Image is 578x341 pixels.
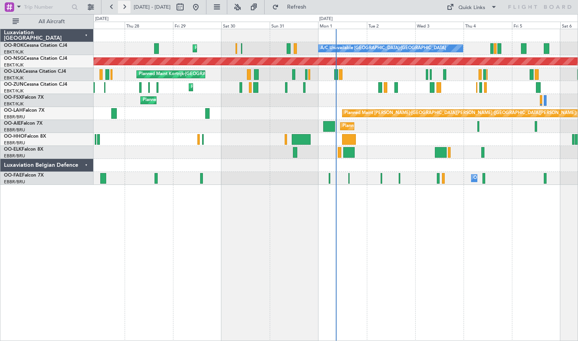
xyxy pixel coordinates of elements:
span: OO-AIE [4,121,21,126]
a: OO-LAHFalcon 7X [4,108,44,113]
div: [DATE] [95,16,109,22]
a: EBKT/KJK [4,75,24,81]
a: EBBR/BRU [4,114,25,120]
div: Fri 29 [173,22,221,29]
div: Mon 1 [318,22,366,29]
input: Trip Number [24,1,69,13]
div: Planned Maint Kortrijk-[GEOGRAPHIC_DATA] [195,42,287,54]
div: Planned Maint Kortrijk-[GEOGRAPHIC_DATA] [191,81,283,93]
button: Refresh [269,1,316,13]
div: Quick Links [458,4,485,12]
div: Sun 31 [270,22,318,29]
a: OO-FSXFalcon 7X [4,95,44,100]
a: EBKT/KJK [4,49,24,55]
span: OO-ROK [4,43,24,48]
span: OO-LAH [4,108,23,113]
span: Refresh [280,4,313,10]
span: OO-NSG [4,56,24,61]
span: All Aircraft [20,19,83,24]
span: OO-ZUN [4,82,24,87]
span: OO-FSX [4,95,22,100]
a: OO-HHOFalcon 8X [4,134,46,139]
a: OO-FAEFalcon 7X [4,173,44,178]
div: Planned Maint Kortrijk-[GEOGRAPHIC_DATA] [143,94,234,106]
div: Planned Maint [GEOGRAPHIC_DATA] ([GEOGRAPHIC_DATA]) [342,120,466,132]
a: OO-ZUNCessna Citation CJ4 [4,82,67,87]
div: Thu 28 [125,22,173,29]
div: Owner Melsbroek Air Base [473,172,527,184]
span: [DATE] - [DATE] [134,4,171,11]
button: Quick Links [443,1,501,13]
div: [DATE] [319,16,333,22]
button: All Aircraft [9,15,85,28]
div: A/C Unavailable [GEOGRAPHIC_DATA]-[GEOGRAPHIC_DATA] [320,42,446,54]
a: OO-LXACessna Citation CJ4 [4,69,66,74]
div: Planned Maint Kortrijk-[GEOGRAPHIC_DATA] [139,68,230,80]
div: Fri 5 [512,22,560,29]
a: OO-ELKFalcon 8X [4,147,43,152]
a: EBKT/KJK [4,101,24,107]
div: Wed 27 [76,22,125,29]
a: EBBR/BRU [4,179,25,185]
a: OO-NSGCessna Citation CJ4 [4,56,67,61]
a: EBKT/KJK [4,88,24,94]
div: Thu 4 [464,22,512,29]
a: EBBR/BRU [4,127,25,133]
a: EBKT/KJK [4,62,24,68]
span: OO-FAE [4,173,22,178]
span: OO-ELK [4,147,22,152]
a: EBBR/BRU [4,140,25,146]
div: Tue 2 [367,22,415,29]
a: EBBR/BRU [4,153,25,159]
div: Sat 30 [221,22,270,29]
a: OO-AIEFalcon 7X [4,121,42,126]
div: Planned Maint [PERSON_NAME]-[GEOGRAPHIC_DATA][PERSON_NAME] ([GEOGRAPHIC_DATA][PERSON_NAME]) [344,107,577,119]
div: Wed 3 [415,22,464,29]
span: OO-HHO [4,134,24,139]
span: OO-LXA [4,69,22,74]
a: OO-ROKCessna Citation CJ4 [4,43,67,48]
